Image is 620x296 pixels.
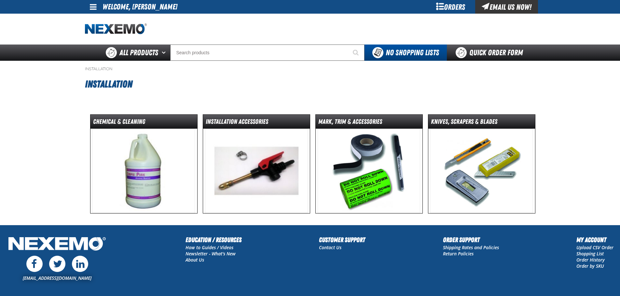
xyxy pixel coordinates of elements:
[576,263,604,269] a: Order by SKU
[318,129,420,213] img: Mark, Trim & Accessories
[576,257,605,263] a: Order History
[319,244,341,251] a: Contact Us
[386,48,439,57] span: No Shopping Lists
[203,117,310,129] dt: Installation Accessories
[447,45,535,61] a: Quick Order Form
[92,129,195,213] img: Chemical & Cleaning
[85,75,535,93] h1: Installation
[430,129,533,213] img: Knives, Scrapers & Blades
[428,117,535,129] dt: Knives, Scrapers & Blades
[443,251,474,257] a: Return Policies
[119,47,158,58] span: All Products
[428,114,535,213] a: Knives, Scrapers & Blades
[85,23,147,35] img: Nexemo logo
[85,66,112,71] a: Installation
[186,251,236,257] a: Newsletter - What's New
[186,244,233,251] a: How to Guides / Videos
[85,23,147,35] a: Home
[205,129,308,213] img: Installation Accessories
[7,235,108,254] img: Nexemo Logo
[443,244,499,251] a: Shipping Rates and Policies
[365,45,447,61] button: You do not have available Shopping Lists. Open to Create a New List
[159,45,170,61] button: Open All Products pages
[170,45,365,61] input: Search
[315,114,423,213] a: Mark, Trim & Accessories
[576,235,613,245] h2: My Account
[90,114,198,213] a: Chemical & Cleaning
[186,235,241,245] h2: Education / Resources
[576,244,613,251] a: Upload CSV Order
[85,66,535,71] nav: Breadcrumbs
[203,114,310,213] a: Installation Accessories
[319,235,365,245] h2: Customer Support
[23,275,91,281] a: [EMAIL_ADDRESS][DOMAIN_NAME]
[90,117,197,129] dt: Chemical & Cleaning
[443,235,499,245] h2: Order Support
[348,45,365,61] button: Start Searching
[186,257,204,263] a: About Us
[576,251,604,257] a: Shopping List
[316,117,422,129] dt: Mark, Trim & Accessories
